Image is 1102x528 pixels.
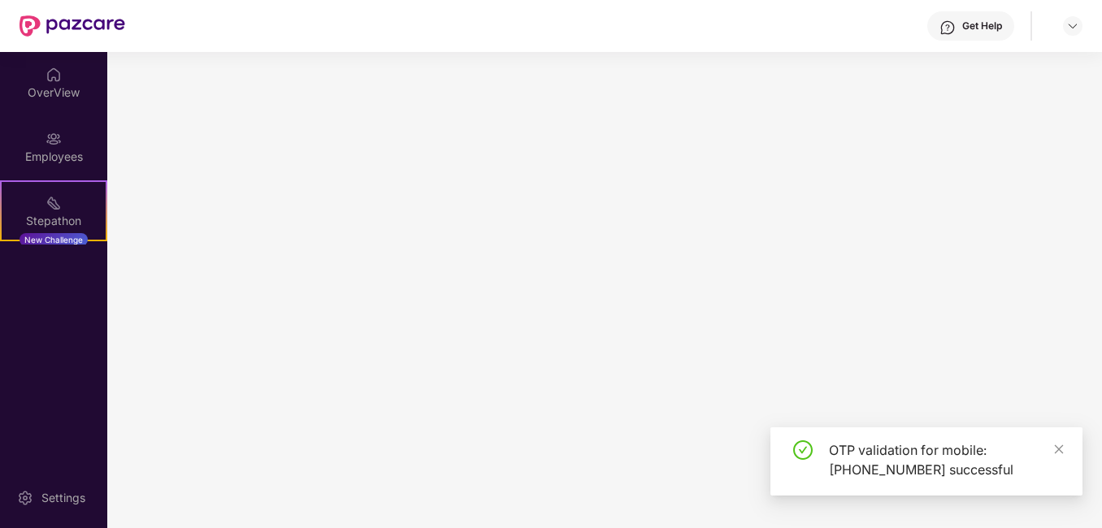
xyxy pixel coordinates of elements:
[1066,19,1079,32] img: svg+xml;base64,PHN2ZyBpZD0iRHJvcGRvd24tMzJ4MzIiIHhtbG5zPSJodHRwOi8vd3d3LnczLm9yZy8yMDAwL3N2ZyIgd2...
[46,67,62,83] img: svg+xml;base64,PHN2ZyBpZD0iSG9tZSIgeG1sbnM9Imh0dHA6Ly93d3cudzMub3JnLzIwMDAvc3ZnIiB3aWR0aD0iMjAiIG...
[939,19,956,36] img: svg+xml;base64,PHN2ZyBpZD0iSGVscC0zMngzMiIgeG1sbnM9Imh0dHA6Ly93d3cudzMub3JnLzIwMDAvc3ZnIiB3aWR0aD...
[829,440,1063,479] div: OTP validation for mobile: [PHONE_NUMBER] successful
[46,195,62,211] img: svg+xml;base64,PHN2ZyB4bWxucz0iaHR0cDovL3d3dy53My5vcmcvMjAwMC9zdmciIHdpZHRoPSIyMSIgaGVpZ2h0PSIyMC...
[46,131,62,147] img: svg+xml;base64,PHN2ZyBpZD0iRW1wbG95ZWVzIiB4bWxucz0iaHR0cDovL3d3dy53My5vcmcvMjAwMC9zdmciIHdpZHRoPS...
[20,15,125,37] img: New Pazcare Logo
[962,19,1002,32] div: Get Help
[17,490,33,506] img: svg+xml;base64,PHN2ZyBpZD0iU2V0dGluZy0yMHgyMCIgeG1sbnM9Imh0dHA6Ly93d3cudzMub3JnLzIwMDAvc3ZnIiB3aW...
[793,440,813,460] span: check-circle
[1053,444,1065,455] span: close
[37,490,90,506] div: Settings
[2,213,106,229] div: Stepathon
[20,233,88,246] div: New Challenge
